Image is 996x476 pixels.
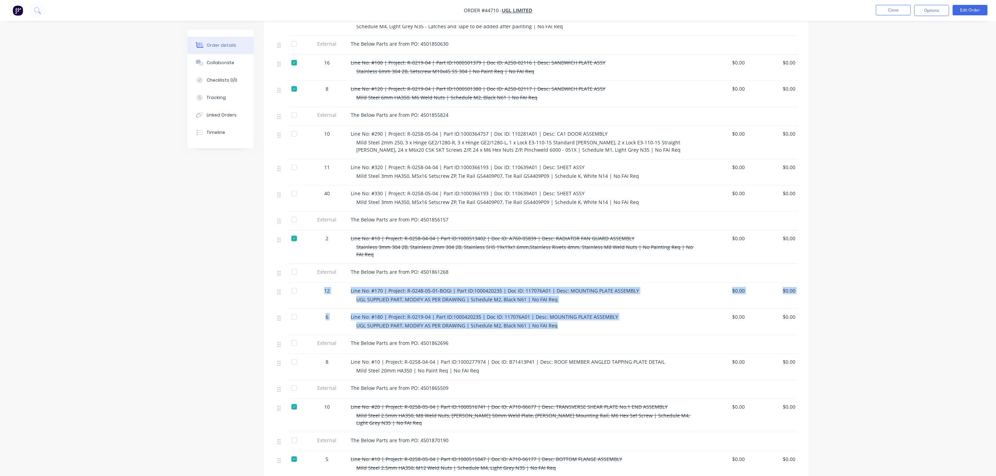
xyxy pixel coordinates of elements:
[356,244,694,258] span: Stainless 3mm 304 2B, Stainless 2mm 304 2B, Stainless SHS 19x19x1.6mm,Stainless Rivets 4mm, Stain...
[351,385,448,391] span: The Below Parts are from PO: 4501865509
[351,340,448,346] span: The Below Parts are from PO: 4501862696
[207,42,237,48] div: Order details
[187,124,254,141] button: Timeline
[351,112,448,118] span: The Below Parts are from PO: 4501855824
[326,358,328,365] span: 8
[502,7,532,14] a: UGL LIMITED
[351,40,448,47] span: The Below Parts are from PO: 4501850630
[351,85,605,92] span: Line No: #120 | Project: R-0219-04 | Part ID:1000501380 | Doc ID: A250-02117 | Desc: SANDWICH PLA...
[356,367,479,374] span: Mild Steel 20mm HA350 | No Paint Req | No FAI Req
[187,54,254,71] button: Collaborate
[356,94,537,101] span: Mild Steel 6mm HA350, M6 Weld Nuts | Schedule M2, Black N61 | No FAI Req
[351,59,605,66] span: Line No: #100 | Project: R-0219-04 | Part ID:1000501379 | Doc ID: A250-02116 | Desc: SANDWICH PLA...
[356,464,556,471] span: Mild Steel 2.5mm HA350, M12 Weld Nuts | Schedule M4, Light Grey N35 | No FAI Req
[356,68,534,75] span: Stainless 6mm 304 2B, Setscrew M10x45 SS 304 | No Paint Req | No FAI Req
[351,130,608,137] span: Line No: #290 | Project: R-0258-05-04 | Part ID:1000364757 | Doc ID: 110281A01 | Desc: CA1 DOOR A...
[700,190,745,197] span: $0.00
[309,40,345,47] span: External
[324,59,330,66] span: 16
[356,173,639,179] span: Mild Steel 3mm HA350, M5x16 Setscrew ZP, Tie Rail GS4409P07, Tie Rail GS4409P09 | Schedule K, Whi...
[750,130,795,137] span: $0.00
[324,190,330,197] span: 40
[700,358,745,365] span: $0.00
[356,322,558,329] span: UGL SUPPLIED PART, MODIFY AS PER DRAWING | Schedule M2, Black N61 | No FAI Req
[700,164,745,171] span: $0.00
[187,71,254,89] button: Checklists 0/0
[187,89,254,106] button: Tracking
[750,235,795,242] span: $0.00
[309,384,345,392] span: External
[356,139,682,153] span: Mild Steel 2mm 250, 3 x Hinge GE2/1280-R, 3 x Hinge GE2/1280-L, 1 x Lock E3-110-15 Standard [PERS...
[326,455,328,463] span: 5
[750,403,795,410] span: $0.00
[351,190,585,197] span: Line No: #330 | Project: R-0258-05-04 | Part ID:1000366193 | Doc ID: 110639A01 | Desc: SHEET ASSY
[207,77,238,83] div: Checklists 0/0
[309,111,345,119] span: External
[700,455,745,463] span: $0.00
[356,296,558,303] span: UGL SUPPLIED PART, MODIFY AS PER DRAWING | Schedule M2, Black N61 | No FAI Req
[309,268,345,275] span: External
[750,59,795,66] span: $0.00
[324,287,330,294] span: 12
[324,130,330,137] span: 10
[351,269,448,275] span: The Below Parts are from PO: 4501861268
[356,412,691,426] span: Mild Steel 2.5mm HA350, M8 Weld Nuts, [PERSON_NAME] 50mm Weld Plate, [PERSON_NAME] Mounting Rail,...
[700,403,745,410] span: $0.00
[351,313,618,320] span: Line No: #180 | Project: R-0219-04 | Part ID:1000420235 | Doc ID: 117076A01 | Desc: MOUNTING PLAT...
[207,129,225,136] div: Timeline
[750,313,795,320] span: $0.00
[207,112,237,118] div: Linked Orders
[750,287,795,294] span: $0.00
[351,216,448,223] span: The Below Parts are from PO: 4501856157
[464,7,502,14] span: Order #44710 -
[700,235,745,242] span: $0.00
[750,164,795,171] span: $0.00
[700,287,745,294] span: $0.00
[351,403,668,410] span: Line No: #20 | Project: R-0258-05-04 | Part ID:1000516741 | Doc ID: A710-06677 | Desc: TRANSVERSE...
[326,235,328,242] span: 2
[351,437,448,444] span: The Below Parts are from PO: 4501870190
[207,60,235,66] div: Collaborate
[953,5,988,15] button: Edit Order
[309,339,345,347] span: External
[750,358,795,365] span: $0.00
[351,164,585,171] span: Line No: #320 | Project: R-0258-04-04 | Part ID:1000366193 | Doc ID: 110639A01 | Desc: SHEET ASSY
[351,456,622,462] span: Line No: #10 | Project: R-0258-05-04 | Part ID:1000515047 | Doc ID: A710-06177 | Desc: BOTTOM FLA...
[13,5,23,16] img: Factory
[351,287,639,294] span: Line No: #170 | Project: R-0248-05-01-BOGI | Part ID:1000420235 | Doc ID: 117076A01 | Desc: MOUNT...
[876,5,911,15] button: Close
[324,164,330,171] span: 11
[750,85,795,92] span: $0.00
[351,235,634,242] span: Line No: #10 | Project: R-0258-04-04 | Part ID:1000513402 | Doc ID: A760-05839 | Desc: RADIATOR F...
[326,85,328,92] span: 8
[356,199,639,205] span: Mild Steel 3mm HA350, M5x16 Setscrew ZP, Tie Rail GS4409P07, Tie Rail GS4409P09 | Schedule K, Whi...
[309,437,345,444] span: External
[700,313,745,320] span: $0.00
[914,5,949,16] button: Options
[187,37,254,54] button: Order details
[700,130,745,137] span: $0.00
[700,59,745,66] span: $0.00
[750,455,795,463] span: $0.00
[309,216,345,223] span: External
[356,16,692,30] span: Mild Steel 2mm HA250, Mild Steel 5mm HA350, Mild Steel Piano Hinge 25Ox1.2Tx3P, Door Latch 49.2mm...
[750,190,795,197] span: $0.00
[324,403,330,410] span: 10
[700,85,745,92] span: $0.00
[207,95,226,101] div: Tracking
[326,313,328,320] span: 6
[187,106,254,124] button: Linked Orders
[351,358,665,365] span: Line No: #10 | Project: R-0258-04-04 | Part ID:1000277974 | Doc ID: B71413P41 | Desc: ROOF MEMBER...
